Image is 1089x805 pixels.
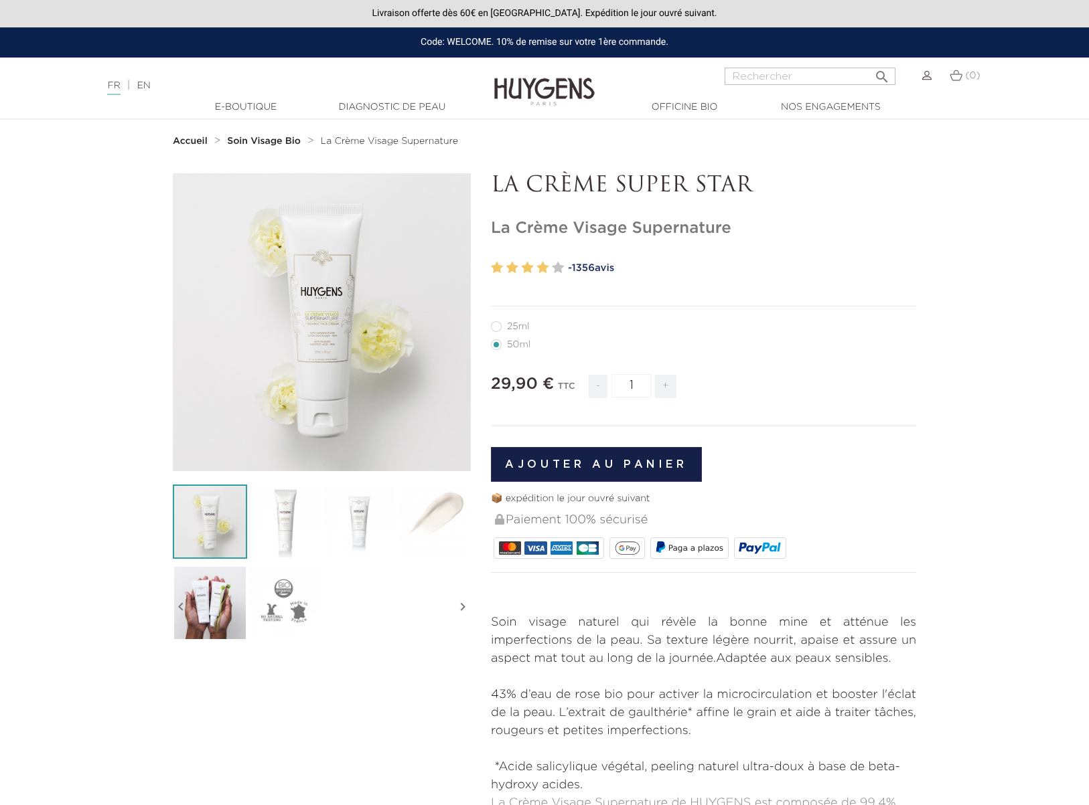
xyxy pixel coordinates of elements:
label: 5 [552,258,564,278]
a: -1356avis [568,258,916,278]
h1: La Crème Visage Supernature [491,219,916,238]
p: 📦 expédition le jour ouvré suivant [491,492,916,506]
a: Officine Bio [618,100,751,114]
span: Paga a plazos [668,543,723,553]
label: 3 [522,258,534,278]
a: FR [107,81,120,95]
span: 29,90 € [491,376,554,392]
div: | [100,78,443,94]
img: La Crème Visage Supernature [173,484,247,559]
img: CB_NATIONALE [577,541,599,555]
button:  [870,64,894,82]
a: La Crème Visage Supernature [321,136,458,147]
img: La Crème Visage Supernature 25ml [322,484,396,559]
a: Nos engagements [764,100,897,114]
label: 1 [491,258,503,278]
span: Adaptée aux peaux sensibles. [716,652,891,664]
span: (0) [965,71,980,80]
span: + [655,375,676,398]
label: 25ml [491,321,546,332]
div: TTC [558,372,575,408]
a: E-Boutique [179,100,313,114]
span: *Acide salicylique végétal, peeling naturel ultra-doux à base de beta-hydroxy acides. [491,761,900,791]
div: Paiement 100% sécurisé [494,506,916,535]
span: - [589,375,607,398]
a: Soin Visage Bio [227,136,304,147]
span: 1356 [572,263,595,273]
label: 4 [536,258,549,278]
input: Rechercher [725,68,895,85]
i:  [173,573,189,640]
img: AMEX [551,541,573,555]
input: Quantité [611,374,652,397]
a: Accueil [173,136,210,147]
img: Huygens [494,56,595,108]
label: 50ml [491,339,547,350]
strong: Accueil [173,137,208,146]
img: VISA [524,541,547,555]
span: 43% d’eau de rose bio pour activer la microcirculation et booster l'éclat de la peau. L’extrait d... [491,689,916,737]
img: Paiement 100% sécurisé [495,514,504,525]
a: EN [137,81,150,90]
img: MASTERCARD [499,541,521,555]
strong: Soin Visage Bio [227,137,301,146]
img: La Crème Visage Supernature [173,565,247,640]
p: LA CRÈME SUPER STAR [491,173,916,199]
label: 2 [506,258,518,278]
a: Diagnostic de peau [325,100,459,114]
img: google_pay [615,541,640,555]
i:  [455,573,471,640]
button: Ajouter au panier [491,447,702,482]
span: La Crème Visage Supernature [321,137,458,146]
i:  [874,65,890,81]
p: Soin visage naturel qui révèle la bonne mine et atténue les imperfections de la peau. Sa texture ... [491,614,916,668]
